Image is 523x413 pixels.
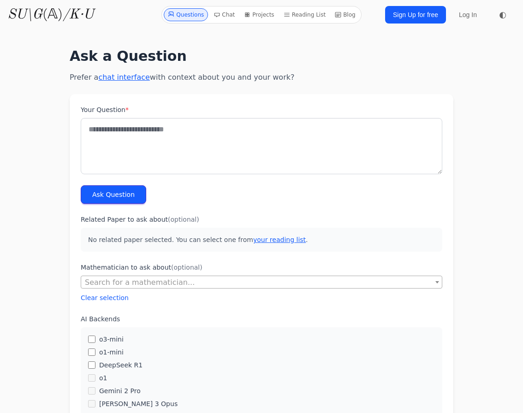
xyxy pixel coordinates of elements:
[99,386,141,395] label: Gemini 2 Pro
[99,348,124,357] label: o1-mini
[81,215,442,224] label: Related Paper to ask about
[98,73,149,82] a: chat interface
[240,8,278,21] a: Projects
[331,8,359,21] a: Blog
[70,48,453,65] h1: Ask a Question
[81,276,442,289] span: Search for a mathematician...
[99,360,143,370] label: DeepSeek R1
[171,264,202,271] span: (optional)
[168,216,199,223] span: (optional)
[85,278,195,287] span: Search for a mathematician...
[81,314,442,324] label: AI Backends
[99,399,178,408] label: [PERSON_NAME] 3 Opus
[81,263,442,272] label: Mathematician to ask about
[70,72,453,83] p: Prefer a with context about you and your work?
[7,8,42,22] i: SU\G
[7,6,94,23] a: SU\G(𝔸)/K·U
[81,105,442,114] label: Your Question
[63,8,94,22] i: /K·U
[210,8,238,21] a: Chat
[493,6,512,24] button: ◐
[253,236,306,243] a: your reading list
[81,185,146,204] button: Ask Question
[453,6,482,23] a: Log In
[99,335,124,344] label: o3-mini
[280,8,330,21] a: Reading List
[499,11,506,19] span: ◐
[81,293,129,302] button: Clear selection
[99,373,107,383] label: o1
[385,6,446,24] a: Sign Up for free
[164,8,208,21] a: Questions
[81,228,442,252] p: No related paper selected. You can select one from .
